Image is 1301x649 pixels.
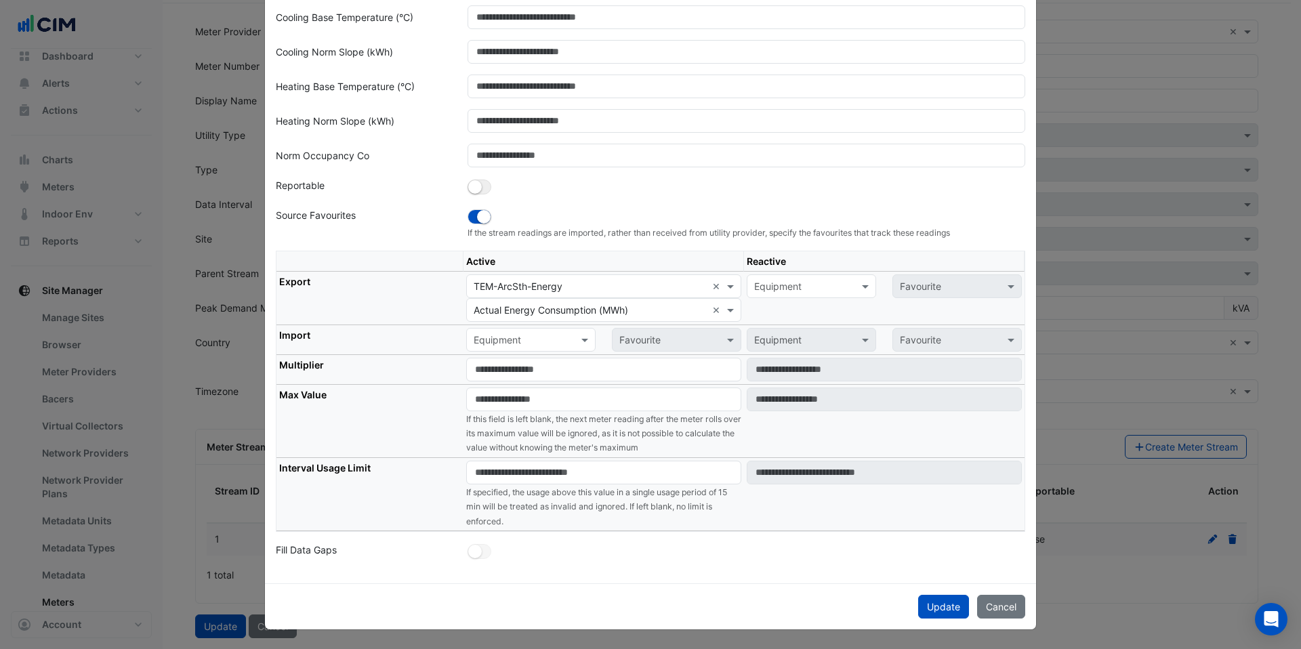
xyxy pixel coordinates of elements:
[276,178,325,197] label: Reportable
[744,325,1025,355] td: Disabled because you must select a reactive export favourite first
[744,251,1025,272] th: Reactive
[276,144,369,167] label: Norm Occupancy Co
[276,5,413,29] label: Cooling Base Temperature (°C)
[466,414,741,453] small: If this field is left blank, the next meter reading after the meter rolls over its maximum value ...
[466,487,727,526] small: If specified, the usage above this value in a single usage period of 15 min will be treated as in...
[884,274,1030,298] div: Please select Equipment first
[276,385,463,458] th: Max Value
[463,251,744,272] th: Active
[276,458,463,531] th: Interval Usage Limit
[276,75,415,98] label: Heating Base Temperature (°C)
[276,208,356,227] label: Source Favourites
[276,543,337,562] label: Fill Data Gaps
[977,595,1025,619] button: Cancel
[884,328,1030,352] div: Please select Equipment first
[468,227,1026,239] small: If the stream readings are imported, rather than received from utility provider, specify the favo...
[712,303,724,317] span: Clear
[604,328,749,352] div: Please select Equipment first
[276,355,463,385] th: Multiplier
[276,40,393,64] label: Cooling Norm Slope (kWh)
[712,279,724,293] span: Clear
[276,325,463,355] th: Import
[276,109,394,133] label: Heating Norm Slope (kWh)
[1255,603,1287,635] div: Open Intercom Messenger
[276,272,463,325] th: Export
[918,595,969,619] button: Update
